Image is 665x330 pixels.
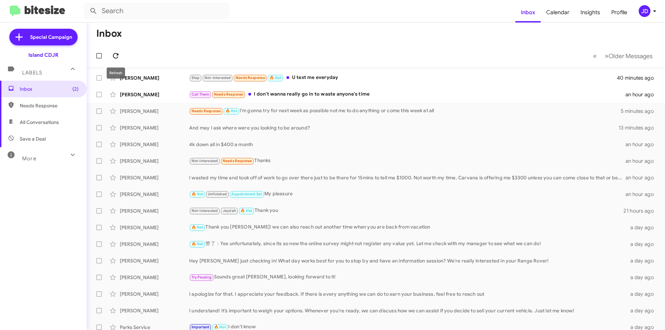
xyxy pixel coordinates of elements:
div: a day ago [626,241,659,248]
span: Not-Interested [192,208,218,213]
span: Not-Interested [192,159,218,163]
div: [PERSON_NAME] [120,174,189,181]
div: an hour ago [626,91,659,98]
span: All Conversations [20,119,59,126]
span: Appointment Set [231,192,262,196]
div: Refresh [107,68,125,79]
div: 40 minutes ago [618,74,659,81]
span: 🔥 Hot [192,192,203,196]
div: [PERSON_NAME] [120,274,189,281]
span: Needs Response [223,159,252,163]
span: Inbox [20,86,79,92]
div: And may I ask where were you looking to be around? [189,124,619,131]
div: [PERSON_NAME] [120,158,189,164]
span: Unfinished [208,192,227,196]
span: 🔥 Hot [240,208,252,213]
div: I apologize for that. I appreciate your feedback. If there is every anything we can do to earn yo... [189,291,626,297]
div: [PERSON_NAME] [120,257,189,264]
a: Inbox [515,2,541,23]
h1: Inbox [96,28,122,39]
div: [PERSON_NAME] [120,124,189,131]
div: Sounds great [PERSON_NAME], looking forward to it! [189,273,626,281]
span: Try Pausing [192,275,212,279]
span: 🔥 Hot [225,109,237,113]
div: U text me everyday [189,74,618,82]
div: an hour ago [626,141,659,148]
span: Needs Response [236,75,265,80]
a: Calendar [541,2,575,23]
a: Insights [575,2,606,23]
div: 5 minutes ago [621,108,659,115]
span: Not-Interested [204,75,231,80]
div: an hour ago [626,158,659,164]
div: 4k down all in $400 a month [189,141,626,148]
span: 🔥 Hot [192,242,203,246]
div: My pleasure [189,190,626,198]
div: a day ago [626,224,659,231]
span: Jaydah [223,208,236,213]
div: [PERSON_NAME] [120,241,189,248]
span: More [22,155,36,162]
div: an hour ago [626,174,659,181]
div: [PERSON_NAME] [120,141,189,148]
a: Special Campaign [9,29,78,45]
span: 🔥 Hot [214,325,226,329]
div: I'm gonna try for next week as possible not me to do anything or come this week at all [189,107,621,115]
span: Special Campaign [30,34,72,41]
div: 21 hours ago [623,207,659,214]
span: Call Them [192,92,210,97]
div: a day ago [626,291,659,297]
div: Thank you [PERSON_NAME]! we can also reach out another time when you are back from vacation [189,223,626,231]
div: [PERSON_NAME] [120,108,189,115]
div: Thank you [189,207,623,215]
div: 赞了：Yes unfortunately, since its so new the online survey might not register any value yet. Let me... [189,240,626,248]
input: Search [84,3,229,19]
div: I wasted my time and took off of work to go over there just to be there for 15mins to tell me $10... [189,174,626,181]
span: Stop [192,75,200,80]
span: 🔥 Hot [269,75,281,80]
button: Next [601,49,657,63]
span: « [593,52,597,60]
div: [PERSON_NAME] [120,91,189,98]
div: Thanks [189,157,626,165]
div: Island CDJR [28,52,59,59]
div: [PERSON_NAME] [120,307,189,314]
span: Save a Deal [20,135,46,142]
button: Previous [589,49,601,63]
div: 13 minutes ago [619,124,659,131]
div: a day ago [626,257,659,264]
div: [PERSON_NAME] [120,207,189,214]
div: [PERSON_NAME] [120,224,189,231]
div: Hey [PERSON_NAME] just checking in! What day works best for you to stop by and have an informatio... [189,257,626,264]
span: Labels [22,70,42,76]
nav: Page navigation example [589,49,657,63]
a: Profile [606,2,633,23]
span: Needs Response [20,102,79,109]
span: Older Messages [609,52,653,60]
span: Needs Response [214,92,243,97]
div: [PERSON_NAME] [120,74,189,81]
span: Needs Response [192,109,221,113]
button: JD [633,5,657,17]
span: (2) [72,86,79,92]
span: 🔥 Hot [192,225,203,230]
div: I don't wanna really go in to waste anyone's time [189,90,626,98]
div: an hour ago [626,191,659,198]
div: JD [639,5,650,17]
span: » [605,52,609,60]
div: [PERSON_NAME] [120,191,189,198]
span: Important [192,325,210,329]
div: [PERSON_NAME] [120,291,189,297]
div: I understand! It’s important to weigh your options. Whenever you're ready, we can discuss how we ... [189,307,626,314]
div: a day ago [626,307,659,314]
div: a day ago [626,274,659,281]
